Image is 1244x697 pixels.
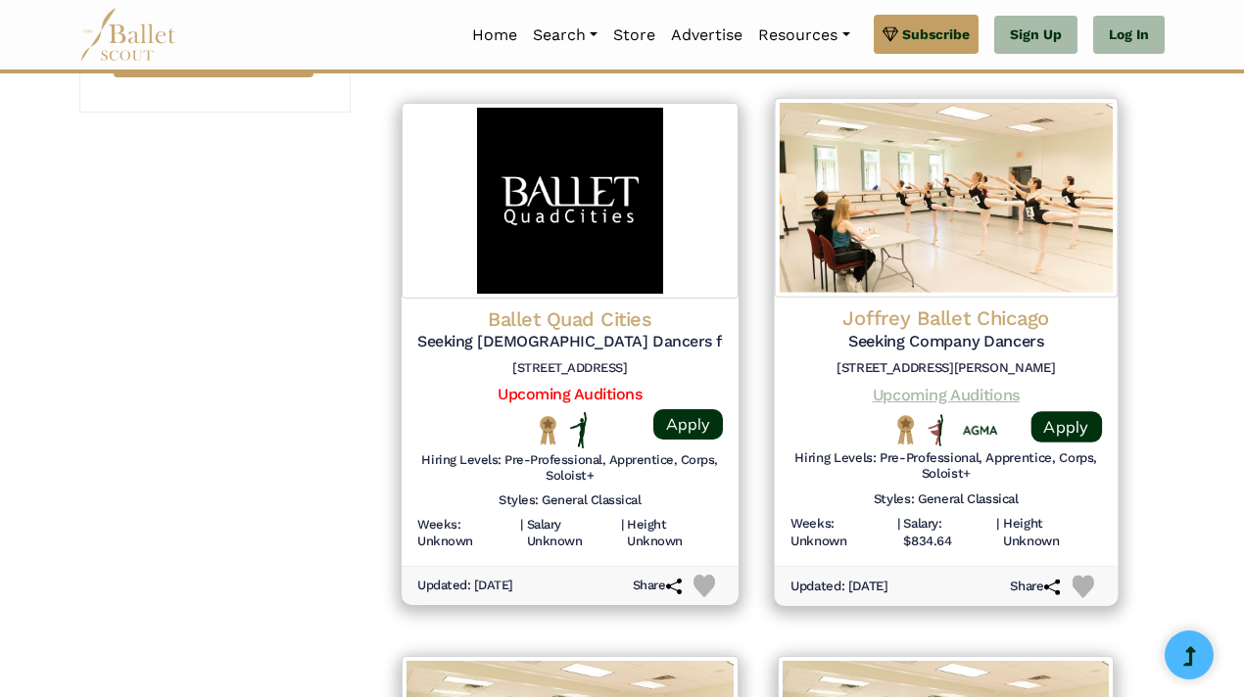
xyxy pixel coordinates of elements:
[902,23,970,45] span: Subscribe
[417,517,516,550] h6: Weeks: Unknown
[417,306,723,332] h4: Ballet Quad Cities
[417,578,513,594] h6: Updated: [DATE]
[896,516,899,549] h6: |
[872,385,1019,403] a: Upcoming Auditions
[903,516,992,549] h6: Salary: $834.64
[874,15,979,54] a: Subscribe
[893,414,919,445] img: National
[1030,411,1101,442] a: Apply
[1072,575,1094,597] img: Heart
[417,360,723,377] h6: [STREET_ADDRESS]
[663,15,750,56] a: Advertise
[789,516,892,549] h6: Weeks: Unknown
[789,360,1101,377] h6: [STREET_ADDRESS][PERSON_NAME]
[963,425,996,438] img: Union
[994,16,1077,55] a: Sign Up
[621,517,624,550] h6: |
[525,15,605,56] a: Search
[417,452,723,486] h6: Hiring Levels: Pre-Professional, Apprentice, Corps, Soloist+
[1093,16,1165,55] a: Log In
[789,305,1101,332] h4: Joffrey Ballet Chicago
[627,517,722,550] h6: Height Unknown
[417,332,723,352] h5: Seeking [DEMOGRAPHIC_DATA] Dancers for the [DATE]-[DATE] Season
[527,517,617,550] h6: Salary Unknown
[789,331,1101,351] h5: Seeking Company Dancers
[498,385,642,403] a: Upcoming Auditions
[653,409,723,440] a: Apply
[1003,516,1102,549] h6: Height Unknown
[694,575,716,597] img: Heart
[464,15,525,56] a: Home
[605,15,663,56] a: Store
[633,578,682,594] h6: Share
[996,516,999,549] h6: |
[873,491,1018,508] h6: Styles: General Classical
[402,103,739,299] img: Logo
[789,449,1101,483] h6: Hiring Levels: Pre-Professional, Apprentice, Corps, Soloist+
[774,98,1117,298] img: Logo
[750,15,857,56] a: Resources
[928,414,942,446] img: All
[883,23,898,45] img: gem.svg
[536,415,560,445] img: National
[789,578,887,594] h6: Updated: [DATE]
[570,412,588,447] img: Flat
[499,492,641,509] h6: Styles: General Classical
[520,517,523,550] h6: |
[1010,578,1060,594] h6: Share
